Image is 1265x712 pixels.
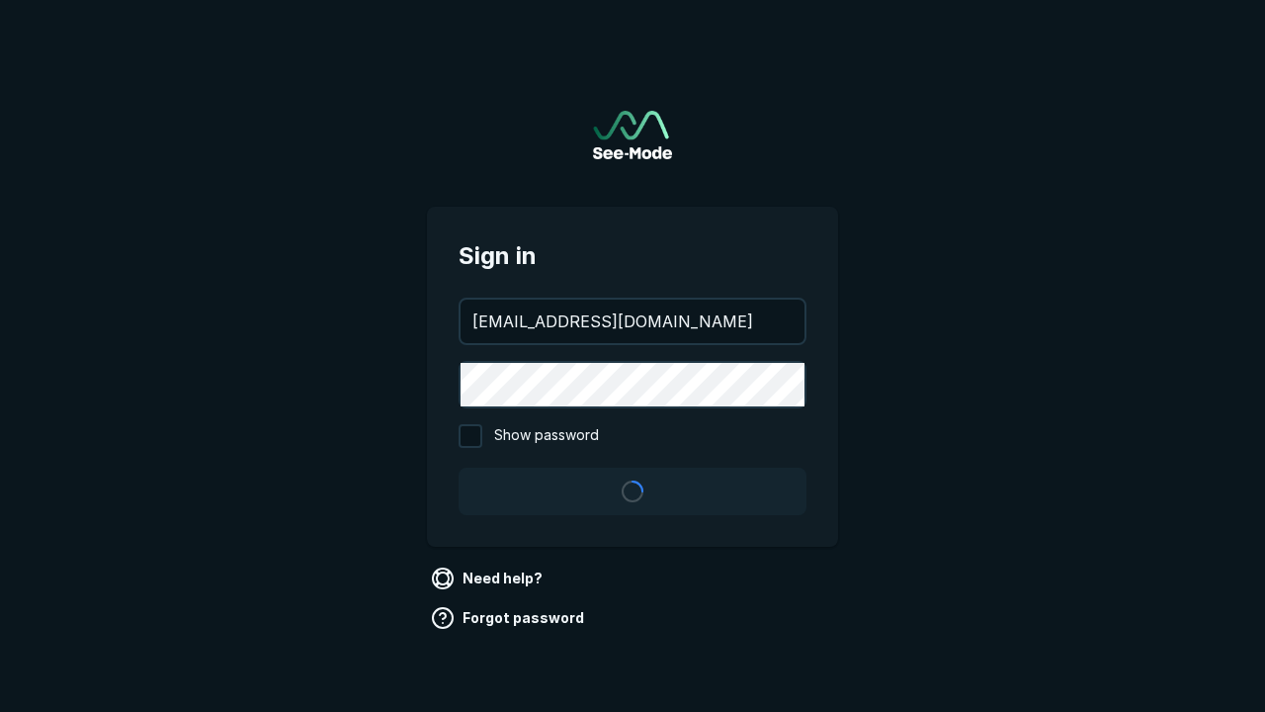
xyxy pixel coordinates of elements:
a: Forgot password [427,602,592,634]
img: See-Mode Logo [593,111,672,159]
span: Show password [494,424,599,448]
span: Sign in [459,238,806,274]
a: Need help? [427,563,550,594]
a: Go to sign in [593,111,672,159]
input: your@email.com [461,300,804,343]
